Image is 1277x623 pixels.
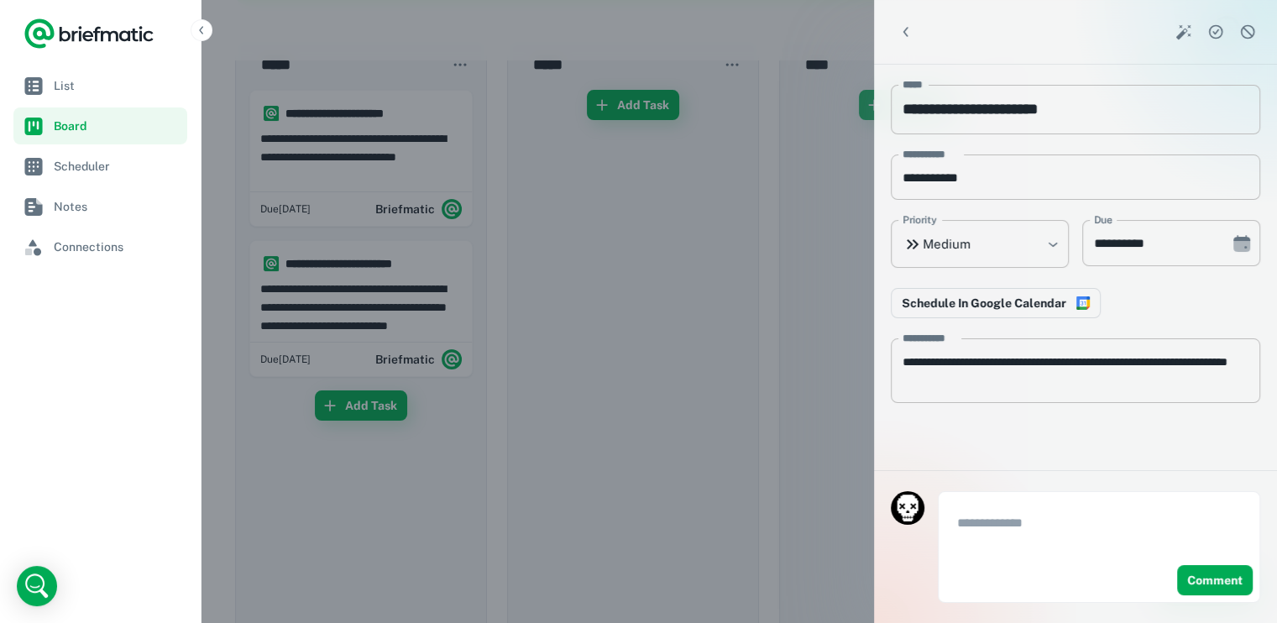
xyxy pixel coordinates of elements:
span: Notes [54,197,181,216]
button: Choose date, selected date is Oct 12, 2025 [1225,227,1259,260]
button: Smart Action [1171,19,1196,44]
div: Medium [891,220,1069,268]
img: Zorpantheon [891,491,924,525]
label: Priority [903,212,937,228]
span: Connections [54,238,181,256]
button: Complete task [1203,19,1228,44]
label: Due [1094,212,1112,228]
a: Connections [13,228,187,265]
a: Logo [24,17,154,50]
button: Back [891,17,921,47]
button: Dismiss task [1235,19,1260,44]
button: Connect to Google Calendar to reserve time in your schedule to complete this work [891,288,1101,318]
div: Open Intercom Messenger [17,566,57,606]
span: Scheduler [54,157,181,175]
a: List [13,67,187,104]
div: scrollable content [874,65,1277,470]
a: Board [13,107,187,144]
a: Notes [13,188,187,225]
span: List [54,76,181,95]
button: Comment [1177,565,1253,595]
span: Board [54,117,181,135]
a: Scheduler [13,148,187,185]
